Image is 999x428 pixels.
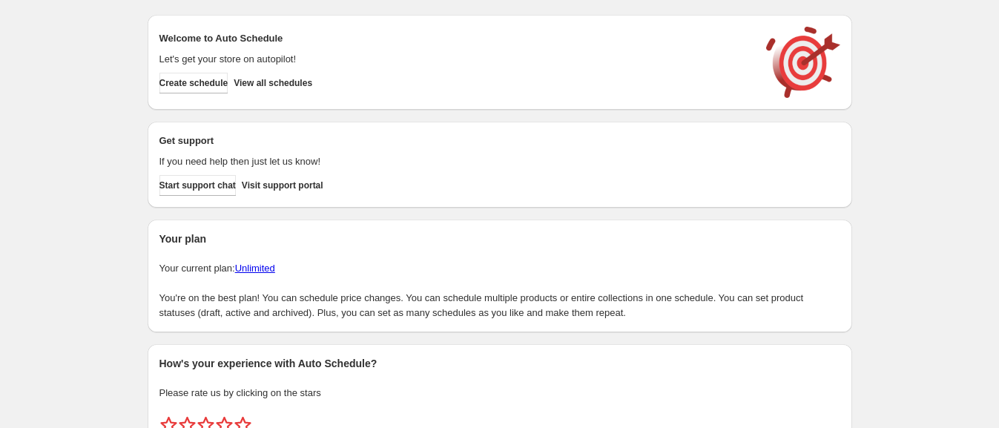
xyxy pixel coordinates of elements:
p: Please rate us by clicking on the stars [159,386,840,401]
a: Unlimited [235,263,275,274]
span: Visit support portal [242,180,323,191]
h2: Your plan [159,231,840,246]
h2: How's your experience with Auto Schedule? [159,356,840,371]
h2: Welcome to Auto Schedule [159,31,751,46]
p: Let's get your store on autopilot! [159,52,751,67]
span: Create schedule [159,77,228,89]
p: Your current plan: [159,261,840,276]
p: If you need help then just let us know! [159,154,751,169]
button: View all schedules [234,73,312,93]
p: You're on the best plan! You can schedule price changes. You can schedule multiple products or en... [159,291,840,320]
a: Start support chat [159,175,236,196]
span: Start support chat [159,180,236,191]
a: Visit support portal [242,175,323,196]
button: Create schedule [159,73,228,93]
span: View all schedules [234,77,312,89]
h2: Get support [159,134,751,148]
